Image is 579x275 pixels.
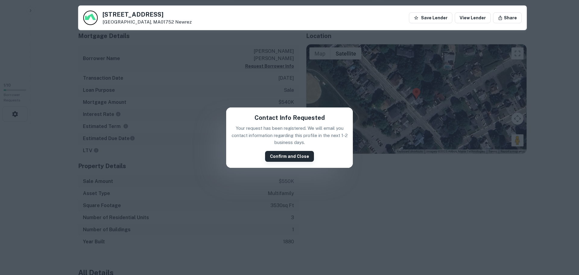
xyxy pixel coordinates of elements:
iframe: Chat Widget [549,227,579,256]
a: View Lender [455,12,491,23]
p: Your request has been registered. We will email you contact information regarding this profile in... [231,125,348,146]
button: Save Lender [409,12,452,23]
h5: [STREET_ADDRESS] [103,11,192,18]
a: Newrez [175,19,192,24]
button: Confirm and Close [265,151,314,162]
h5: Contact Info Requested [255,113,325,122]
p: [GEOGRAPHIC_DATA], MA01752 [103,19,192,25]
button: Share [493,12,522,23]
